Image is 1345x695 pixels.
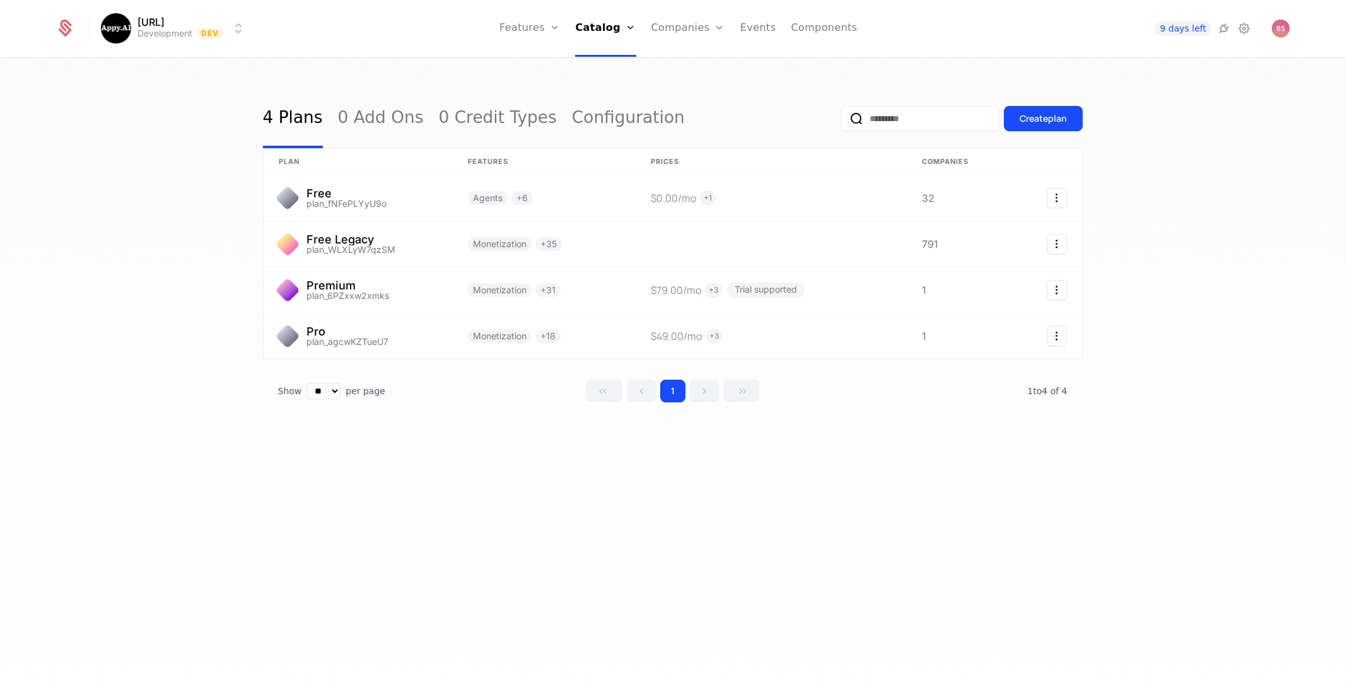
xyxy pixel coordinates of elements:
[586,380,760,402] div: Page navigation
[137,27,192,40] div: Development
[572,89,685,148] a: Configuration
[439,89,557,148] a: 0 Credit Types
[907,149,1008,175] th: Companies
[626,380,656,402] button: Go to previous page
[137,17,165,27] span: [URL]
[1272,20,1290,37] button: Open user button
[636,149,907,175] th: Prices
[689,380,719,402] button: Go to next page
[453,149,636,175] th: Features
[1047,234,1067,254] button: Select action
[1047,280,1067,300] button: Select action
[338,89,424,148] a: 0 Add Ons
[1027,386,1067,396] span: 4
[1272,20,1290,37] img: Brian Salts-Halcomb
[306,383,341,399] select: Select page size
[346,385,385,397] span: per page
[1020,112,1067,125] div: Create plan
[1155,21,1211,36] a: 9 days left
[197,28,223,38] span: Dev
[723,380,760,402] button: Go to last page
[586,380,622,402] button: Go to first page
[1047,326,1067,346] button: Select action
[1216,21,1231,36] a: Integrations
[1004,106,1083,131] button: Createplan
[660,380,685,402] button: Go to page 1
[263,380,1083,402] div: Table pagination
[263,89,323,148] a: 4 Plans
[1047,188,1067,208] button: Select action
[278,385,302,397] span: Show
[101,13,131,44] img: Appy.AI
[105,15,246,42] button: Select environment
[1027,386,1061,396] span: 1 to 4 of
[264,149,453,175] th: plan
[1237,21,1252,36] a: Settings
